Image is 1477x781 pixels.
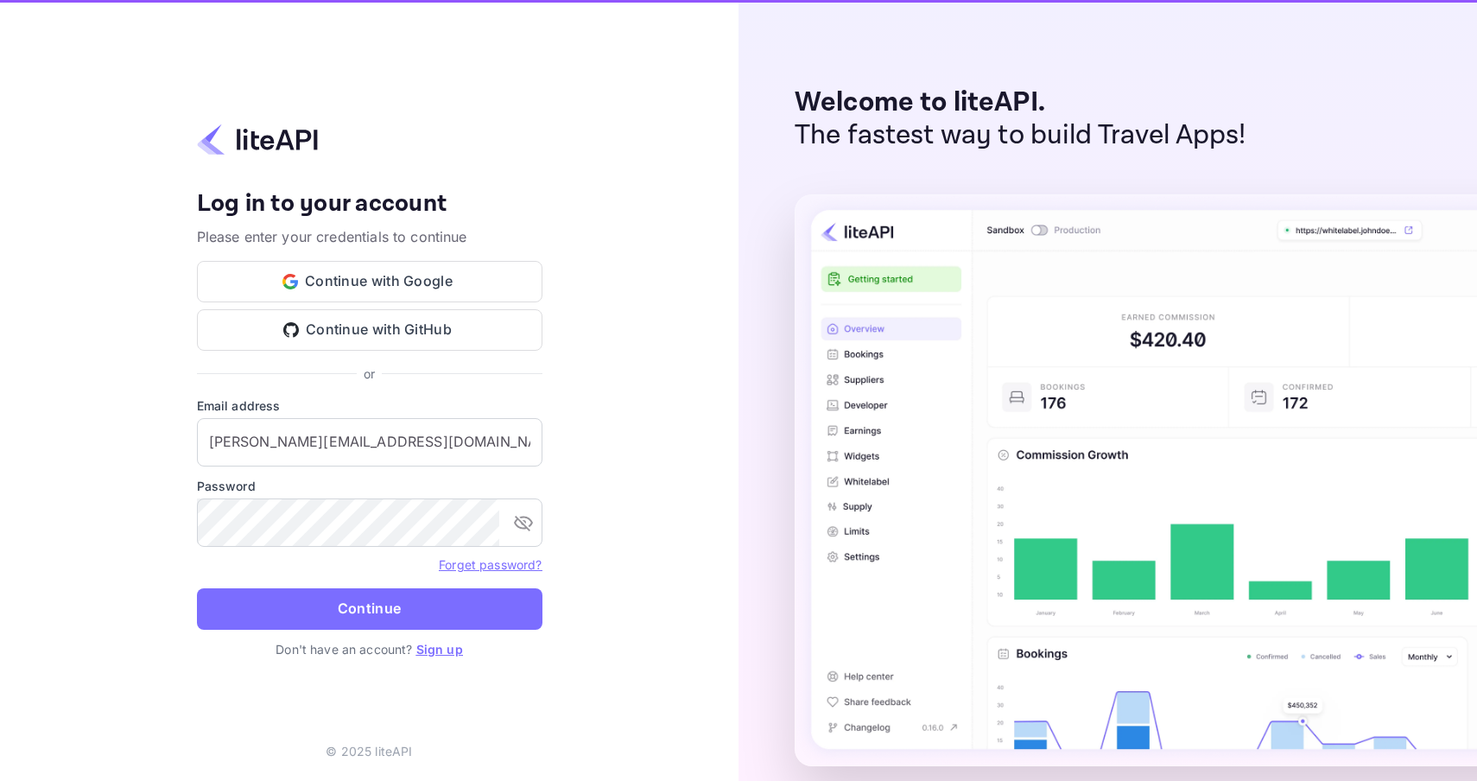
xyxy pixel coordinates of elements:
[197,397,542,415] label: Email address
[197,418,542,467] input: Enter your email address
[795,86,1246,119] p: Welcome to liteAPI.
[326,742,412,760] p: © 2025 liteAPI
[197,640,542,658] p: Don't have an account?
[197,123,318,156] img: liteapi
[416,642,463,657] a: Sign up
[197,309,542,351] button: Continue with GitHub
[197,226,542,247] p: Please enter your credentials to continue
[197,588,542,630] button: Continue
[197,477,542,495] label: Password
[795,119,1246,152] p: The fastest way to build Travel Apps!
[439,557,542,572] a: Forget password?
[439,556,542,573] a: Forget password?
[364,365,375,383] p: or
[197,189,542,219] h4: Log in to your account
[197,261,542,302] button: Continue with Google
[506,505,541,540] button: toggle password visibility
